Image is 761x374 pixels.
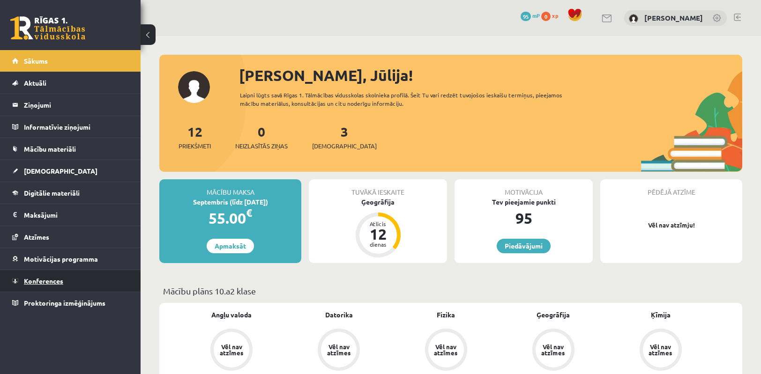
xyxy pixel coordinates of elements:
[159,179,301,197] div: Mācību maksa
[12,292,129,314] a: Proktoringa izmēģinājums
[521,12,540,19] a: 95 mP
[605,220,738,230] p: Vēl nav atzīmju!
[207,239,254,253] a: Apmaksāt
[12,72,129,94] a: Aktuāli
[455,179,593,197] div: Motivācija
[532,12,540,19] span: mP
[218,344,245,356] div: Vēl nav atzīmes
[235,123,288,151] a: 0Neizlasītās ziņas
[364,221,392,227] div: Atlicis
[500,329,607,373] a: Vēl nav atzīmes
[521,12,531,21] span: 95
[325,310,353,320] a: Datorika
[24,233,49,241] span: Atzīmes
[12,182,129,204] a: Digitālie materiāli
[455,197,593,207] div: Tev pieejamie punkti
[12,50,129,72] a: Sākums
[178,329,285,373] a: Vēl nav atzīmes
[246,206,252,220] span: €
[12,248,129,270] a: Motivācijas programma
[393,329,500,373] a: Vēl nav atzīmes
[433,344,459,356] div: Vēl nav atzīmes
[24,79,46,87] span: Aktuāli
[24,167,97,175] span: [DEMOGRAPHIC_DATA]
[12,94,129,116] a: Ziņojumi
[24,116,129,138] legend: Informatīvie ziņojumi
[326,344,352,356] div: Vēl nav atzīmes
[600,179,742,197] div: Pēdējā atzīme
[12,160,129,182] a: [DEMOGRAPHIC_DATA]
[240,91,589,108] div: Laipni lūgts savā Rīgas 1. Tālmācības vidusskolas skolnieka profilā. Šeit Tu vari redzēt tuvojošo...
[159,207,301,229] div: 55.00
[540,344,567,356] div: Vēl nav atzīmes
[24,94,129,116] legend: Ziņojumi
[159,197,301,207] div: Septembris (līdz [DATE])
[364,227,392,242] div: 12
[629,14,638,23] img: Jūlija Volkova
[648,344,674,356] div: Vēl nav atzīmes
[24,57,48,65] span: Sākums
[552,12,558,19] span: xp
[312,123,377,151] a: 3[DEMOGRAPHIC_DATA]
[541,12,563,19] a: 0 xp
[309,197,447,259] a: Ģeogrāfija Atlicis 12 dienas
[24,277,63,285] span: Konferences
[455,207,593,229] div: 95
[285,329,393,373] a: Vēl nav atzīmes
[607,329,714,373] a: Vēl nav atzīmes
[235,141,288,151] span: Neizlasītās ziņas
[12,204,129,226] a: Maksājumi
[537,310,570,320] a: Ģeogrāfija
[10,16,85,40] a: Rīgas 1. Tālmācības vidusskola
[364,242,392,247] div: dienas
[24,145,76,153] span: Mācību materiāli
[24,189,80,197] span: Digitālie materiāli
[12,226,129,248] a: Atzīmes
[12,138,129,160] a: Mācību materiāli
[24,299,105,307] span: Proktoringa izmēģinājums
[179,141,211,151] span: Priekšmeti
[541,12,551,21] span: 0
[312,141,377,151] span: [DEMOGRAPHIC_DATA]
[644,13,703,22] a: [PERSON_NAME]
[179,123,211,151] a: 12Priekšmeti
[239,64,742,87] div: [PERSON_NAME], Jūlija!
[163,285,739,297] p: Mācību plāns 10.a2 klase
[437,310,455,320] a: Fizika
[12,270,129,292] a: Konferences
[309,179,447,197] div: Tuvākā ieskaite
[211,310,252,320] a: Angļu valoda
[651,310,671,320] a: Ķīmija
[309,197,447,207] div: Ģeogrāfija
[12,116,129,138] a: Informatīvie ziņojumi
[24,204,129,226] legend: Maksājumi
[24,255,98,263] span: Motivācijas programma
[497,239,551,253] a: Piedāvājumi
